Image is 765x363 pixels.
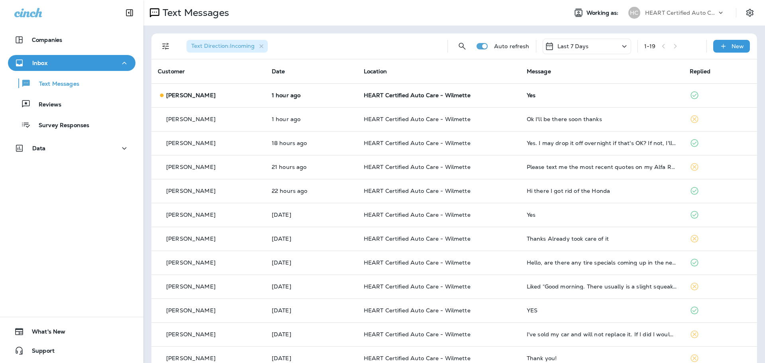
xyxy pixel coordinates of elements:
[586,10,620,16] span: Working as:
[272,116,351,122] p: Oct 14, 2025 08:43 AM
[527,283,677,290] div: Liked “Good morning. There usually is a slight squeak after replacing the brakes due to a special...
[272,188,351,194] p: Oct 13, 2025 12:15 PM
[743,6,757,20] button: Settings
[31,101,61,109] p: Reviews
[8,324,135,339] button: What's New
[527,116,677,122] div: Ok I'll be there soon thanks
[186,40,268,53] div: Text Direction:Incoming
[527,235,677,242] div: Thanks Already took care of it
[527,164,677,170] div: Please text me the most recent quotes on my Alfa Romeo. Thanks
[645,10,717,16] p: HEART Certified Auto Care
[166,92,216,98] p: [PERSON_NAME]
[364,283,471,290] span: HEART Certified Auto Care - Wilmette
[527,140,677,146] div: Yes. I may drop it off overnight if that's OK? If not, I'll have it there first thing in the morn...
[8,116,135,133] button: Survey Responses
[166,212,216,218] p: [PERSON_NAME]
[454,38,470,54] button: Search Messages
[31,122,89,130] p: Survey Responses
[364,92,471,99] span: HEART Certified Auto Care - Wilmette
[557,43,589,49] p: Last 7 Days
[364,68,387,75] span: Location
[272,235,351,242] p: Oct 13, 2025 09:47 AM
[364,307,471,314] span: HEART Certified Auto Care - Wilmette
[364,211,471,218] span: HEART Certified Auto Care - Wilmette
[32,60,47,66] p: Inbox
[364,139,471,147] span: HEART Certified Auto Care - Wilmette
[272,140,351,146] p: Oct 13, 2025 03:43 PM
[158,68,185,75] span: Customer
[364,116,471,123] span: HEART Certified Auto Care - Wilmette
[32,145,46,151] p: Data
[690,68,710,75] span: Replied
[272,259,351,266] p: Oct 13, 2025 09:39 AM
[166,235,216,242] p: [PERSON_NAME]
[166,355,216,361] p: [PERSON_NAME]
[527,92,677,98] div: Yes
[494,43,530,49] p: Auto refresh
[166,331,216,337] p: [PERSON_NAME]
[8,55,135,71] button: Inbox
[527,212,677,218] div: Yes
[364,163,471,171] span: HEART Certified Auto Care - Wilmette
[364,355,471,362] span: HEART Certified Auto Care - Wilmette
[272,68,285,75] span: Date
[166,116,216,122] p: [PERSON_NAME]
[272,307,351,314] p: Oct 13, 2025 04:34 AM
[158,38,174,54] button: Filters
[8,75,135,92] button: Text Messages
[364,331,471,338] span: HEART Certified Auto Care - Wilmette
[166,259,216,266] p: [PERSON_NAME]
[364,259,471,266] span: HEART Certified Auto Care - Wilmette
[8,343,135,359] button: Support
[166,164,216,170] p: [PERSON_NAME]
[527,331,677,337] div: I've sold my car and will not replace it. If I did I would happily use your services. I was very ...
[272,355,351,361] p: Oct 9, 2025 04:57 PM
[272,164,351,170] p: Oct 13, 2025 12:46 PM
[166,307,216,314] p: [PERSON_NAME]
[272,92,351,98] p: Oct 14, 2025 09:10 AM
[364,187,471,194] span: HEART Certified Auto Care - Wilmette
[166,188,216,194] p: [PERSON_NAME]
[166,283,216,290] p: [PERSON_NAME]
[644,43,656,49] div: 1 - 19
[118,5,141,21] button: Collapse Sidebar
[24,347,55,357] span: Support
[272,331,351,337] p: Oct 10, 2025 04:22 PM
[732,43,744,49] p: New
[166,140,216,146] p: [PERSON_NAME]
[8,96,135,112] button: Reviews
[159,7,229,19] p: Text Messages
[527,355,677,361] div: Thank you!
[527,259,677,266] div: Hello, are there any tire specials coming up in the near future? Thank you.
[628,7,640,19] div: HC
[24,328,65,338] span: What's New
[8,140,135,156] button: Data
[8,32,135,48] button: Companies
[527,188,677,194] div: Hi there I got rid of the Honda
[527,68,551,75] span: Message
[272,283,351,290] p: Oct 13, 2025 08:47 AM
[32,37,62,43] p: Companies
[191,42,255,49] span: Text Direction : Incoming
[272,212,351,218] p: Oct 13, 2025 09:53 AM
[364,235,471,242] span: HEART Certified Auto Care - Wilmette
[527,307,677,314] div: YES
[31,80,79,88] p: Text Messages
